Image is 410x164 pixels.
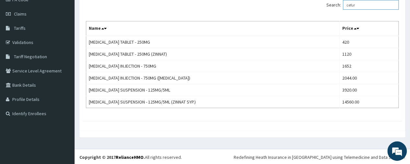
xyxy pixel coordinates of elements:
td: 2044.00 [339,72,398,84]
td: [MEDICAL_DATA] INJECTION - 750MG [86,60,340,72]
td: 1652 [339,60,398,72]
span: Tariffs [14,25,26,31]
textarea: Type your message and hit 'Enter' [3,102,123,124]
strong: Copyright © 2017 . [79,154,145,160]
td: [MEDICAL_DATA] SUSPENSION - 125MG/5ML (ZINNAT SYP.) [86,96,340,108]
td: 3920.00 [339,84,398,96]
td: [MEDICAL_DATA] TABLET - 250MG (ZINNAT) [86,48,340,60]
img: d_794563401_company_1708531726252_794563401 [12,32,26,49]
td: 1120 [339,48,398,60]
th: Name [86,21,340,36]
th: Price [339,21,398,36]
td: 14560.00 [339,96,398,108]
td: [MEDICAL_DATA] TABLET - 250MG [86,36,340,48]
span: Claims [14,11,27,17]
td: 420 [339,36,398,48]
td: [MEDICAL_DATA] SUSPENSION - 125MG/5ML [86,84,340,96]
td: [MEDICAL_DATA] INJECTION - 750MG ([MEDICAL_DATA]) [86,72,340,84]
div: Redefining Heath Insurance in [GEOGRAPHIC_DATA] using Telemedicine and Data Science! [234,154,405,160]
a: RelianceHMO [116,154,144,160]
div: Chat with us now [34,36,109,45]
div: Minimize live chat window [106,3,122,19]
span: Tariff Negotiation [14,54,47,60]
span: We're online! [38,44,89,109]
